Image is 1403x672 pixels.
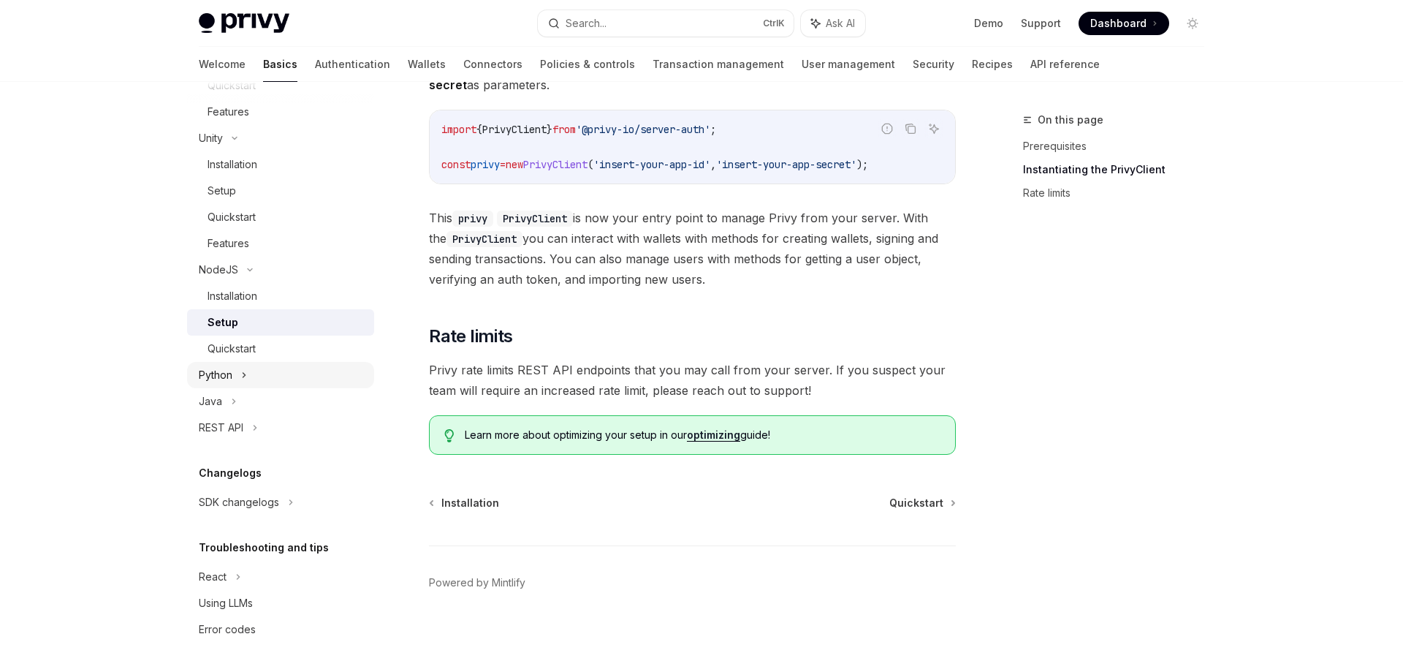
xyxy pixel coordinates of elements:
code: PrivyClient [446,231,522,247]
div: Features [208,103,249,121]
a: Features [187,99,374,125]
span: Installation [441,496,499,510]
a: Demo [974,16,1003,31]
a: Basics [263,47,297,82]
span: { [476,123,482,136]
button: Search...CtrlK [538,10,794,37]
a: Setup [187,178,374,204]
img: light logo [199,13,289,34]
span: On this page [1038,111,1103,129]
a: API reference [1030,47,1100,82]
div: Quickstart [208,208,256,226]
div: SDK changelogs [199,494,279,511]
div: Installation [208,287,257,305]
div: Using LLMs [199,594,253,612]
span: = [500,158,506,171]
span: '@privy-io/server-auth' [576,123,710,136]
a: Prerequisites [1023,135,1216,158]
span: Ask AI [826,16,855,31]
a: Support [1021,16,1061,31]
div: Features [208,235,249,252]
span: PrivyClient [482,123,547,136]
a: Quickstart [187,204,374,230]
span: Privy rate limits REST API endpoints that you may call from your server. If you suspect your team... [429,360,956,401]
span: Ctrl K [763,18,785,29]
div: React [199,568,227,586]
a: optimizing [687,429,740,442]
a: Wallets [408,47,446,82]
span: ( [588,158,593,171]
div: Search... [566,15,607,32]
div: NodeJS [199,261,238,279]
a: Dashboard [1079,12,1169,35]
span: from [552,123,576,136]
a: Error codes [187,616,374,643]
code: privy [452,211,493,227]
span: 'insert-your-app-id' [593,158,710,171]
button: Copy the contents from the code block [901,119,920,138]
span: 'insert-your-app-secret' [716,158,856,171]
a: Using LLMs [187,590,374,616]
span: import [441,123,476,136]
span: privy [471,158,500,171]
a: Installation [187,283,374,309]
div: Python [199,366,232,384]
span: ); [856,158,868,171]
a: Quickstart [889,496,954,510]
div: Quickstart [208,340,256,358]
div: Setup [208,182,236,200]
a: Connectors [463,47,522,82]
button: Ask AI [924,119,943,138]
a: Authentication [315,47,390,82]
span: Quickstart [889,496,943,510]
span: } [547,123,552,136]
a: Features [187,230,374,257]
svg: Tip [444,429,455,442]
a: User management [802,47,895,82]
span: PrivyClient [523,158,588,171]
a: Instantiating the PrivyClient [1023,158,1216,181]
span: ; [710,123,716,136]
div: Error codes [199,621,256,638]
a: Policies & controls [540,47,635,82]
a: Rate limits [1023,181,1216,205]
h5: Troubleshooting and tips [199,539,329,556]
a: Powered by Mintlify [429,575,525,590]
span: Learn more about optimizing your setup in our guide! [465,428,940,442]
button: Ask AI [801,10,865,37]
div: Unity [199,129,223,147]
span: This is now your entry point to manage Privy from your server. With the you can interact with wal... [429,208,956,290]
a: Installation [187,151,374,178]
span: new [506,158,523,171]
span: , [710,158,716,171]
div: REST API [199,419,243,437]
h5: Changelogs [199,464,262,482]
div: Java [199,393,222,410]
a: Setup [187,309,374,336]
code: PrivyClient [497,211,573,227]
a: Recipes [972,47,1013,82]
a: Installation [430,496,499,510]
span: const [441,158,471,171]
a: Welcome [199,47,246,82]
a: Transaction management [653,47,784,82]
button: Toggle dark mode [1181,12,1204,35]
a: Quickstart [187,336,374,362]
div: Installation [208,156,257,173]
a: Security [913,47,954,82]
button: Report incorrect code [878,119,897,138]
span: Rate limits [429,325,512,348]
div: Setup [208,314,238,331]
span: Dashboard [1090,16,1147,31]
